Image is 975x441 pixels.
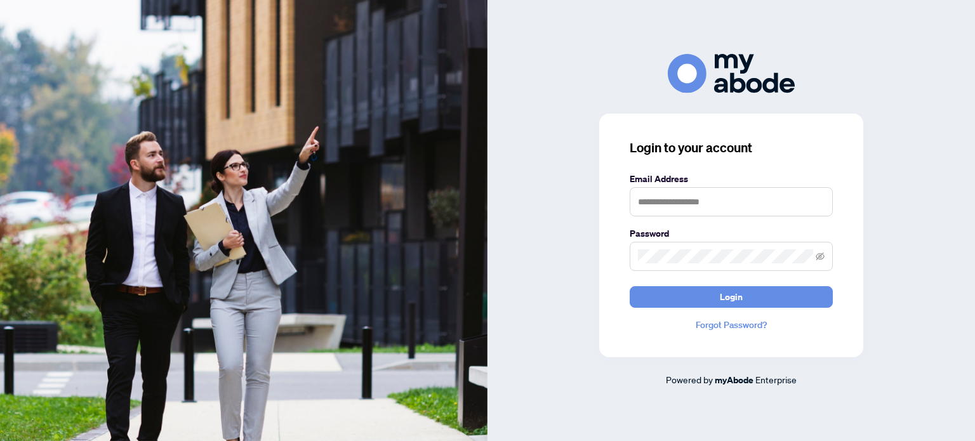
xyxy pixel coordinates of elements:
[630,227,833,240] label: Password
[816,252,825,261] span: eye-invisible
[630,172,833,186] label: Email Address
[668,54,795,93] img: ma-logo
[720,287,743,307] span: Login
[755,374,797,385] span: Enterprise
[630,318,833,332] a: Forgot Password?
[630,286,833,308] button: Login
[630,139,833,157] h3: Login to your account
[715,373,753,387] a: myAbode
[666,374,713,385] span: Powered by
